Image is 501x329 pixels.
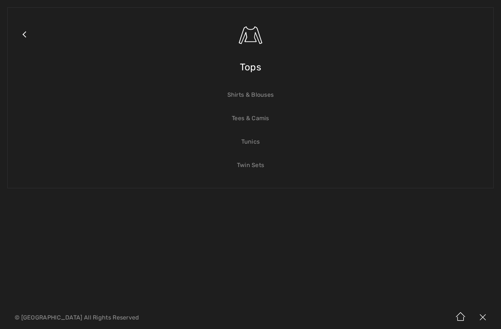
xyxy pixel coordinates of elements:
a: Tees & Camis [15,110,486,126]
span: Tops [240,54,261,80]
a: Shirts & Blouses [15,87,486,103]
a: Tunics [15,134,486,150]
p: © [GEOGRAPHIC_DATA] All Rights Reserved [15,315,294,320]
a: Twin Sets [15,157,486,173]
img: Home [450,306,472,329]
img: X [472,306,494,329]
